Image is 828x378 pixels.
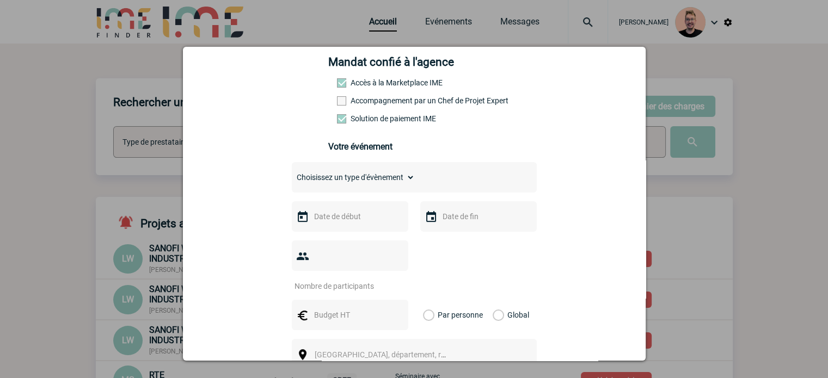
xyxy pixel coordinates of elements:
[328,141,500,152] h3: Votre événement
[423,300,435,330] label: Par personne
[440,209,515,224] input: Date de fin
[337,96,385,105] label: Prestation payante
[328,55,454,69] h4: Mandat confié à l'agence
[337,78,385,87] label: Accès à la Marketplace IME
[311,209,387,224] input: Date de début
[337,114,385,123] label: Conformité aux process achat client, Prise en charge de la facturation, Mutualisation de plusieur...
[493,300,500,330] label: Global
[315,350,466,359] span: [GEOGRAPHIC_DATA], département, région...
[311,308,387,322] input: Budget HT
[292,279,394,293] input: Nombre de participants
